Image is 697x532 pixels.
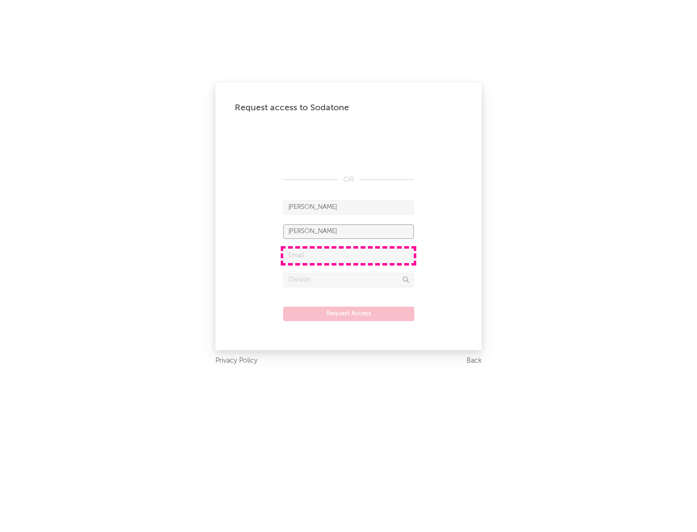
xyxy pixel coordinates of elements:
[215,355,258,367] a: Privacy Policy
[235,102,462,114] div: Request access to Sodatone
[283,273,414,287] input: Division
[283,200,414,215] input: First Name
[467,355,482,367] a: Back
[283,174,414,186] div: OR
[283,224,414,239] input: Last Name
[283,249,414,263] input: Email
[283,307,414,321] button: Request Access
